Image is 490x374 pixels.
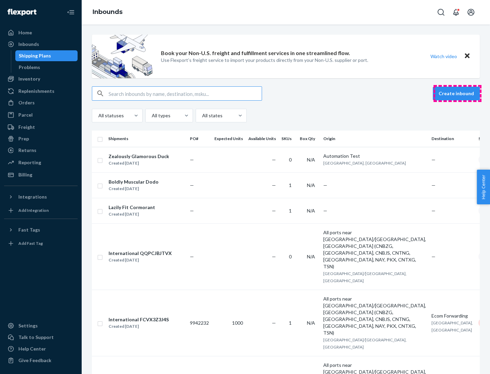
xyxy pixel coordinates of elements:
span: — [323,182,327,188]
div: Settings [18,322,38,329]
button: Integrations [4,191,78,202]
div: Add Integration [18,207,49,213]
div: Ecom Forwarding [431,312,473,319]
div: Prep [18,135,29,142]
div: Reporting [18,159,41,166]
span: — [272,182,276,188]
div: International FCVX3Z3J4S [109,316,169,323]
a: Problems [15,62,78,73]
div: Add Fast Tag [18,240,43,246]
span: N/A [307,208,315,214]
p: Use Flexport’s freight service to import your products directly from your Non-U.S. supplier or port. [161,57,368,64]
button: Watch video [426,51,461,61]
div: Integrations [18,193,47,200]
button: Open Search Box [434,5,448,19]
div: Fast Tags [18,226,40,233]
span: 1 [289,182,292,188]
a: Billing [4,169,78,180]
input: All states [201,112,202,119]
span: 0 [289,254,292,259]
span: [GEOGRAPHIC_DATA]/[GEOGRAPHIC_DATA], [GEOGRAPHIC_DATA] [323,337,407,350]
button: Close Navigation [64,5,78,19]
a: Home [4,27,78,38]
a: Help Center [4,343,78,354]
span: — [431,157,436,163]
a: Inbounds [93,8,122,16]
div: Problems [19,64,40,71]
div: Automation Test [323,153,426,159]
span: — [272,208,276,214]
div: Freight [18,124,35,131]
div: Orders [18,99,35,106]
div: Lazily Fit Cormorant [109,204,155,211]
span: N/A [307,157,315,163]
span: N/A [307,320,315,326]
div: Created [DATE] [109,211,155,218]
span: — [190,208,194,214]
a: Prep [4,133,78,144]
div: Help Center [18,345,46,352]
div: Inventory [18,75,40,82]
a: Talk to Support [4,332,78,343]
div: Boldly Muscular Dodo [109,178,159,185]
ol: breadcrumbs [87,2,128,22]
div: Give Feedback [18,357,51,364]
span: — [431,182,436,188]
span: — [190,157,194,163]
span: 1 [289,208,292,214]
button: Create inbound [433,87,480,100]
th: Expected Units [212,131,246,147]
span: — [431,208,436,214]
span: — [431,254,436,259]
div: Returns [18,147,36,154]
td: 9942232 [187,290,212,356]
div: International QQPCJBJTVX [109,250,172,257]
th: Destination [429,131,476,147]
button: Help Center [477,170,490,204]
span: — [272,157,276,163]
span: [GEOGRAPHIC_DATA], [GEOGRAPHIC_DATA] [323,160,406,166]
a: Orders [4,97,78,108]
a: Inventory [4,73,78,84]
img: Flexport logo [7,9,36,16]
div: Parcel [18,112,33,118]
div: Created [DATE] [109,160,169,167]
a: Inbounds [4,39,78,50]
a: Parcel [4,109,78,120]
div: Replenishments [18,88,54,95]
span: — [272,254,276,259]
a: Add Fast Tag [4,238,78,249]
span: 1 [289,320,292,326]
p: Book your Non-U.S. freight and fulfillment services in one streamlined flow. [161,49,350,57]
span: 1000 [232,320,243,326]
div: Created [DATE] [109,323,169,330]
div: Inbounds [18,41,39,48]
a: Add Integration [4,205,78,216]
input: All types [151,112,152,119]
th: Shipments [105,131,187,147]
div: Shipping Plans [19,52,51,59]
a: Replenishments [4,86,78,97]
a: Settings [4,320,78,331]
button: Close [463,51,472,61]
a: Freight [4,122,78,133]
span: — [190,182,194,188]
input: Search inbounds by name, destination, msku... [109,87,262,100]
div: Billing [18,171,32,178]
div: Created [DATE] [109,257,172,263]
button: Fast Tags [4,224,78,235]
span: [GEOGRAPHIC_DATA]/[GEOGRAPHIC_DATA], [GEOGRAPHIC_DATA] [323,271,407,283]
button: Open account menu [464,5,478,19]
div: Created [DATE] [109,185,159,192]
span: 0 [289,157,292,163]
div: All ports near [GEOGRAPHIC_DATA]/[GEOGRAPHIC_DATA], [GEOGRAPHIC_DATA] (CNBZG, [GEOGRAPHIC_DATA], ... [323,229,426,270]
div: Talk to Support [18,334,54,341]
div: Zealously Glamorous Duck [109,153,169,160]
a: Shipping Plans [15,50,78,61]
span: — [323,208,327,214]
a: Returns [4,145,78,156]
th: PO# [187,131,212,147]
button: Open notifications [449,5,463,19]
